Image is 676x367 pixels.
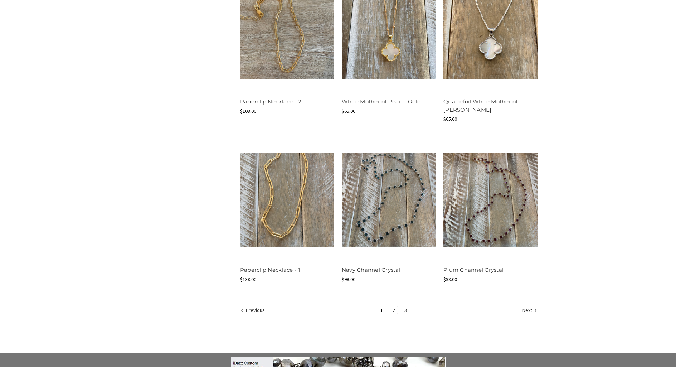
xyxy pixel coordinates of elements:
[443,138,538,262] a: Plum Channel Crystal
[240,138,334,262] a: Paperclip Necklace - 1
[342,153,436,247] img: Navy Channel Crystal
[342,138,436,262] a: Navy Channel Crystal
[342,276,355,283] span: $98.00
[342,266,400,273] a: Navy Channel Crystal
[240,276,256,283] span: $138.00
[443,116,457,122] span: $65.00
[520,306,538,315] a: Next
[240,98,302,105] a: Paperclip Necklace - 2
[240,266,300,273] a: Paperclip Necklace - 1
[443,98,518,113] a: Quatrefoil White Mother of [PERSON_NAME]
[240,108,256,114] span: $108.00
[240,306,267,315] a: Previous
[390,306,398,314] a: Page 2 of 3
[443,276,457,283] span: $98.00
[443,266,504,273] a: Plum Channel Crystal
[240,306,538,316] nav: pagination
[402,306,409,314] a: Page 3 of 3
[378,306,385,314] a: Page 1 of 3
[342,98,421,105] a: White Mother of Pearl - Gold
[240,153,334,247] img: Paperclip Necklace - 1
[443,153,538,247] img: Plum Channel Crystal
[342,108,355,114] span: $65.00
